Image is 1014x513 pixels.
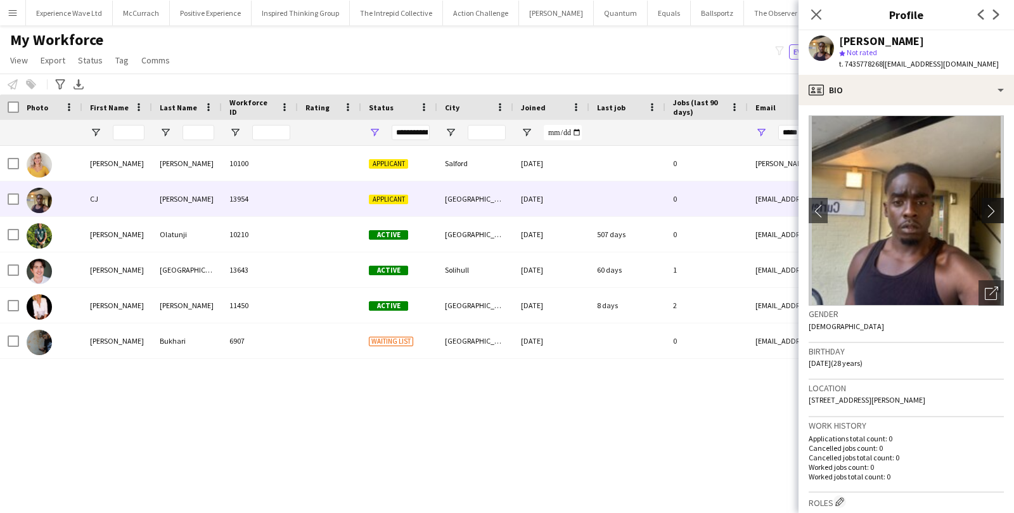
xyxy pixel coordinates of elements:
[5,52,33,68] a: View
[41,55,65,66] span: Export
[778,125,994,140] input: Email Filter Input
[73,52,108,68] a: Status
[521,103,546,112] span: Joined
[27,223,52,249] img: David Olatunji
[252,125,290,140] input: Workforce ID Filter Input
[82,217,152,252] div: [PERSON_NAME]
[152,252,222,287] div: [GEOGRAPHIC_DATA]
[437,252,513,287] div: Solihull
[10,30,103,49] span: My Workforce
[437,217,513,252] div: [GEOGRAPHIC_DATA]
[369,266,408,275] span: Active
[521,127,532,138] button: Open Filter Menu
[799,6,1014,23] h3: Profile
[748,217,1001,252] div: [EMAIL_ADDRESS][DOMAIN_NAME]
[369,230,408,240] span: Active
[71,77,86,92] app-action-btn: Export XLSX
[437,288,513,323] div: [GEOGRAPHIC_DATA]
[183,125,214,140] input: Last Name Filter Input
[222,146,298,181] div: 10100
[27,330,52,355] img: Mohsin Bukhari
[141,55,170,66] span: Comms
[589,288,665,323] div: 8 days
[839,36,924,47] div: [PERSON_NAME]
[152,323,222,358] div: Bukhari
[809,462,1004,472] p: Worked jobs count: 0
[594,1,648,25] button: Quantum
[468,125,506,140] input: City Filter Input
[170,1,252,25] button: Positive Experience
[809,434,1004,443] p: Applications total count: 0
[809,395,925,405] span: [STREET_ADDRESS][PERSON_NAME]
[513,146,589,181] div: [DATE]
[27,188,52,213] img: CJ Sarpong
[222,323,298,358] div: 6907
[513,323,589,358] div: [DATE]
[691,1,744,25] button: Ballsportz
[809,443,1004,453] p: Cancelled jobs count: 0
[839,59,883,68] span: t. 7435778268
[445,103,459,112] span: City
[305,103,330,112] span: Rating
[513,288,589,323] div: [DATE]
[748,252,1001,287] div: [EMAIL_ADDRESS][DOMAIN_NAME]
[648,1,691,25] button: Equals
[755,103,776,112] span: Email
[369,127,380,138] button: Open Filter Menu
[665,288,748,323] div: 2
[152,217,222,252] div: Olatunji
[665,217,748,252] div: 0
[369,103,394,112] span: Status
[809,495,1004,509] h3: Roles
[809,321,884,331] span: [DEMOGRAPHIC_DATA]
[809,358,863,368] span: [DATE] (28 years)
[519,1,594,25] button: [PERSON_NAME]
[809,308,1004,320] h3: Gender
[513,181,589,216] div: [DATE]
[160,127,171,138] button: Open Filter Menu
[82,288,152,323] div: [PERSON_NAME]
[369,337,413,346] span: Waiting list
[443,1,519,25] button: Action Challenge
[437,181,513,216] div: [GEOGRAPHIC_DATA]
[883,59,999,68] span: | [EMAIL_ADDRESS][DOMAIN_NAME]
[26,1,113,25] button: Experience Wave Ltd
[665,323,748,358] div: 0
[744,1,808,25] button: The Observer
[27,152,52,178] img: Chantel Bellew
[222,252,298,287] div: 13643
[748,146,1001,181] div: [PERSON_NAME][EMAIL_ADDRESS][DOMAIN_NAME]
[222,181,298,216] div: 13954
[789,44,852,60] button: Everyone4,563
[809,472,1004,481] p: Worked jobs total count: 0
[748,288,1001,323] div: [EMAIL_ADDRESS][DOMAIN_NAME]
[90,103,129,112] span: First Name
[847,48,877,57] span: Not rated
[229,98,275,117] span: Workforce ID
[799,75,1014,105] div: Bio
[809,115,1004,306] img: Crew avatar or photo
[748,323,1001,358] div: [EMAIL_ADDRESS][DOMAIN_NAME]
[369,195,408,204] span: Applicant
[597,103,626,112] span: Last job
[665,252,748,287] div: 1
[673,98,725,117] span: Jobs (last 90 days)
[437,323,513,358] div: [GEOGRAPHIC_DATA]
[152,288,222,323] div: [PERSON_NAME]
[369,301,408,311] span: Active
[229,127,241,138] button: Open Filter Menu
[110,52,134,68] a: Tag
[152,181,222,216] div: [PERSON_NAME]
[350,1,443,25] button: The Intrepid Collective
[544,125,582,140] input: Joined Filter Input
[979,280,1004,306] div: Open photos pop-in
[53,77,68,92] app-action-btn: Advanced filters
[27,103,48,112] span: Photo
[809,453,1004,462] p: Cancelled jobs total count: 0
[82,181,152,216] div: CJ
[82,146,152,181] div: [PERSON_NAME]
[113,1,170,25] button: McCurrach
[90,127,101,138] button: Open Filter Menu
[665,181,748,216] div: 0
[222,288,298,323] div: 11450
